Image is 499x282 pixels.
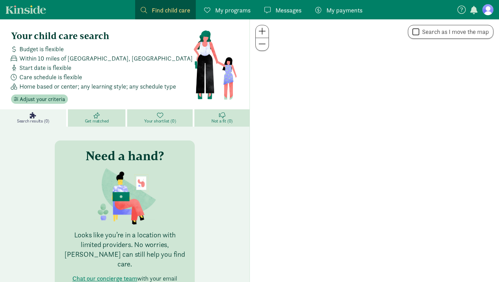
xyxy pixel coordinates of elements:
span: My payments [326,6,362,15]
h4: Your child care search [11,30,193,42]
span: Budget is flexible [19,44,64,54]
label: Search as I move the map [419,28,489,36]
span: Within 10 miles of [GEOGRAPHIC_DATA], [GEOGRAPHIC_DATA] [19,54,193,63]
a: Not a fit (0) [194,109,249,127]
span: Home based or center; any learning style; any schedule type [19,82,176,91]
span: Get matched [85,118,109,124]
span: My programs [215,6,251,15]
span: Adjust your criteria [20,95,65,103]
a: Kinside [6,5,46,14]
a: Get matched [68,109,127,127]
span: Care schedule is flexible [19,72,82,82]
span: Search results (0) [17,118,49,124]
h3: Need a hand? [86,149,164,163]
span: Your shortlist (0) [144,118,176,124]
p: Looks like you’re in a location with limited providers. No worries, [PERSON_NAME] can still help ... [63,230,186,269]
span: Find child care [152,6,190,15]
a: Your shortlist (0) [127,109,194,127]
span: Not a fit (0) [211,118,233,124]
span: Start date is flexible [19,63,71,72]
button: Adjust your criteria [11,94,68,104]
span: Messages [275,6,301,15]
